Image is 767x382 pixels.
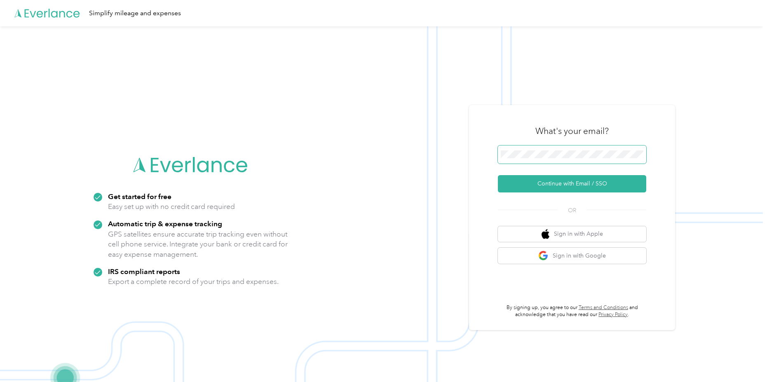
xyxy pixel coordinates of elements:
[498,175,646,192] button: Continue with Email / SSO
[108,202,235,212] p: Easy set up with no credit card required
[538,251,549,261] img: google logo
[542,229,550,239] img: apple logo
[108,219,222,228] strong: Automatic trip & expense tracking
[535,125,609,137] h3: What's your email?
[498,304,646,319] p: By signing up, you agree to our and acknowledge that you have read our .
[89,8,181,19] div: Simplify mileage and expenses
[558,206,586,215] span: OR
[598,312,628,318] a: Privacy Policy
[498,248,646,264] button: google logoSign in with Google
[108,277,279,287] p: Export a complete record of your trips and expenses.
[498,226,646,242] button: apple logoSign in with Apple
[108,192,171,201] strong: Get started for free
[108,229,288,260] p: GPS satellites ensure accurate trip tracking even without cell phone service. Integrate your bank...
[108,267,180,276] strong: IRS compliant reports
[579,305,628,311] a: Terms and Conditions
